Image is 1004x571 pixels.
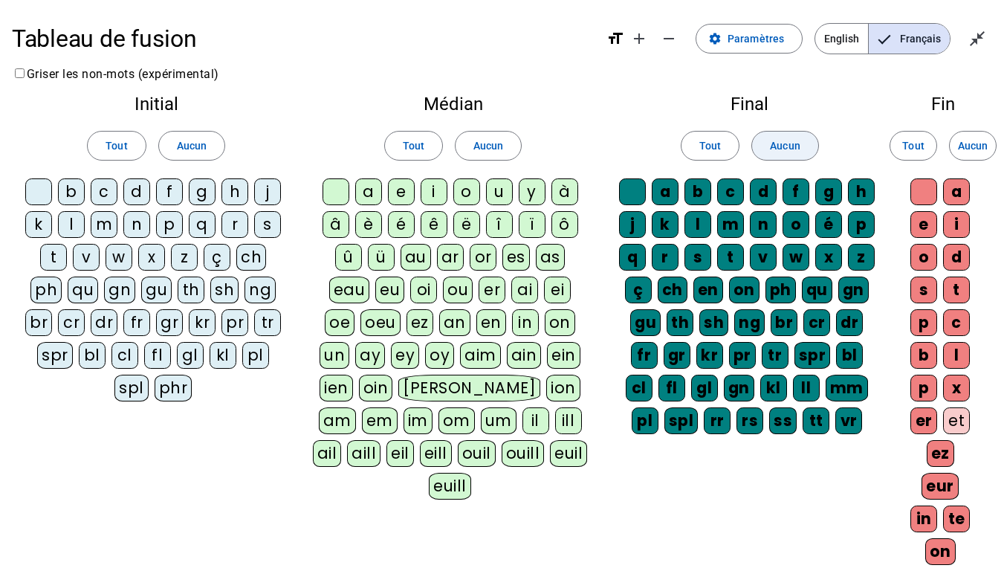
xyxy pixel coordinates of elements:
button: Augmenter la taille de la police [624,24,654,54]
span: Aucun [473,137,503,155]
span: Tout [902,137,924,155]
button: Tout [681,131,739,161]
mat-icon: settings [708,32,722,45]
span: Aucun [770,137,800,155]
button: Aucun [455,131,522,161]
mat-icon: close_fullscreen [968,30,986,48]
span: Aucun [958,137,988,155]
span: Tout [699,137,721,155]
button: Tout [384,131,443,161]
span: Paramètres [728,30,784,48]
button: Tout [890,131,937,161]
span: English [815,24,868,54]
span: Tout [106,137,127,155]
span: Aucun [177,137,207,155]
button: Paramètres [696,24,803,54]
mat-icon: remove [660,30,678,48]
button: Diminuer la taille de la police [654,24,684,54]
span: Tout [403,137,424,155]
button: Tout [87,131,146,161]
button: Aucun [158,131,225,161]
button: Aucun [949,131,997,161]
button: Quitter le plein écran [962,24,992,54]
button: Aucun [751,131,818,161]
mat-button-toggle-group: Language selection [814,23,950,54]
span: Français [869,24,950,54]
mat-icon: add [630,30,648,48]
